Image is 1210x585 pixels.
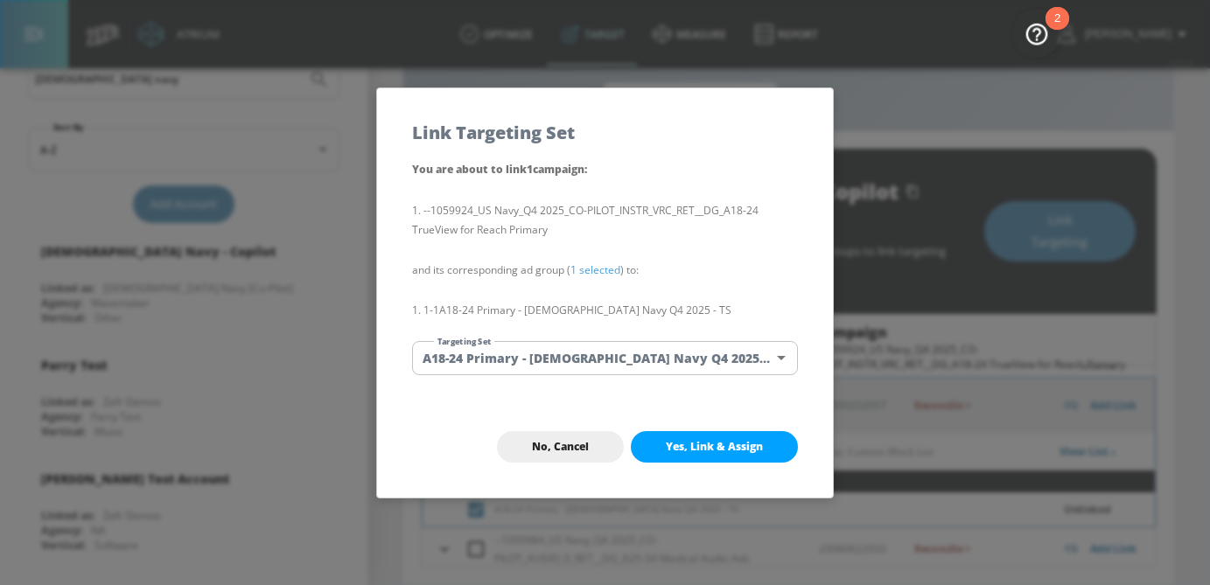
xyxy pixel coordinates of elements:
[497,431,624,463] button: No, Cancel
[412,123,575,142] h5: Link Targeting Set
[412,201,798,240] li: --1059924_US Navy_Q4 2025_CO-PILOT_INSTR_VRC_RET__DG_A18-24 TrueView for Reach Primary
[412,159,798,180] p: You are about to link 1 campaign :
[631,431,798,463] button: Yes, Link & Assign
[1012,9,1061,58] button: Open Resource Center, 2 new notifications
[570,262,620,277] a: 1 selected
[412,341,798,375] div: A18-24 Primary - [DEMOGRAPHIC_DATA] Navy Q4 2025 - TS
[1054,18,1060,41] div: 2
[412,261,798,280] p: and its corresponding ad group ( ) to:
[412,301,798,320] li: 1-1 A18-24 Primary - [DEMOGRAPHIC_DATA] Navy Q4 2025 - TS
[532,440,589,454] span: No, Cancel
[666,440,763,454] span: Yes, Link & Assign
